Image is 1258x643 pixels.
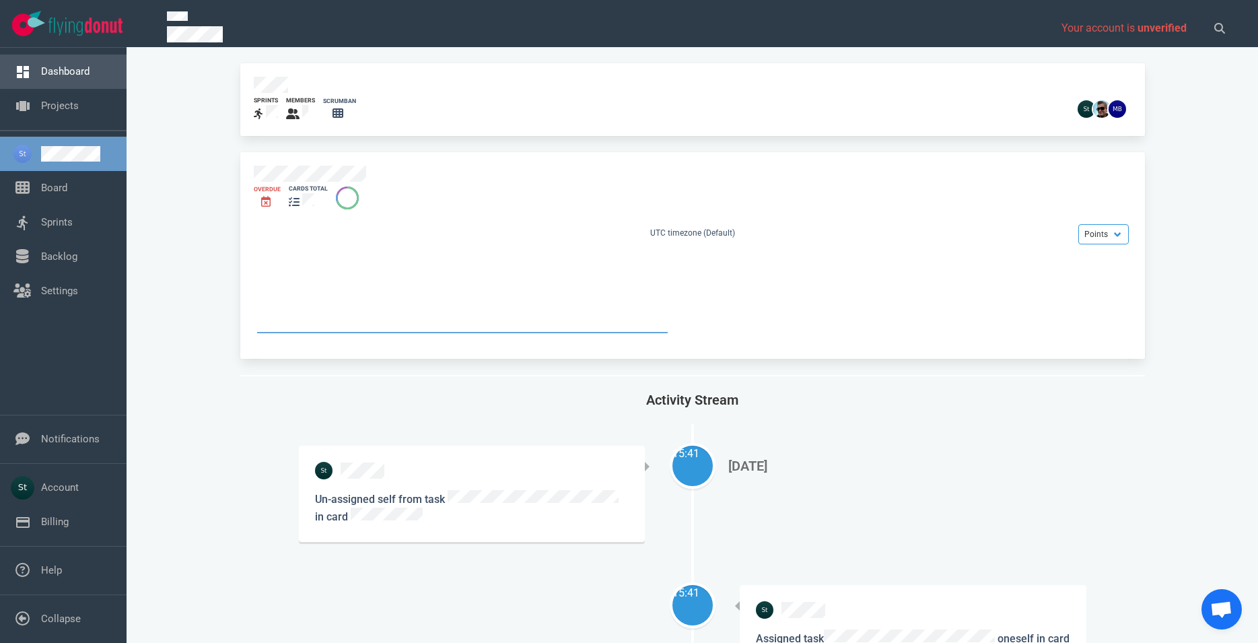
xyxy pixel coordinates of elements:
[41,250,77,263] a: Backlog
[254,185,281,194] div: Overdue
[728,459,1075,474] div: [DATE]
[323,97,356,106] div: scrumban
[254,227,1131,242] div: UTC timezone (Default)
[289,184,328,193] div: cards total
[756,601,773,619] img: 26
[254,96,278,123] a: sprints
[41,433,100,445] a: Notifications
[315,462,333,479] img: 26
[315,510,423,523] span: in card
[1078,100,1095,118] img: 26
[1138,22,1187,34] span: unverified
[41,564,62,576] a: Help
[41,613,81,625] a: Collapse
[41,285,78,297] a: Settings
[41,65,90,77] a: Dashboard
[41,216,73,228] a: Sprints
[41,481,79,494] a: Account
[672,585,713,601] div: 15:41
[1109,100,1126,118] img: 26
[646,392,738,408] span: Activity Stream
[41,100,79,112] a: Projects
[41,516,69,528] a: Billing
[286,96,315,123] a: members
[286,96,315,105] div: members
[48,18,123,36] img: Flying Donut text logo
[1201,589,1242,630] div: Open chat
[41,182,67,194] a: Board
[672,446,713,462] div: 15:41
[315,490,629,526] p: Un-assigned self from task
[1061,22,1187,34] span: Your account is
[254,96,278,105] div: sprints
[1093,100,1111,118] img: 26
